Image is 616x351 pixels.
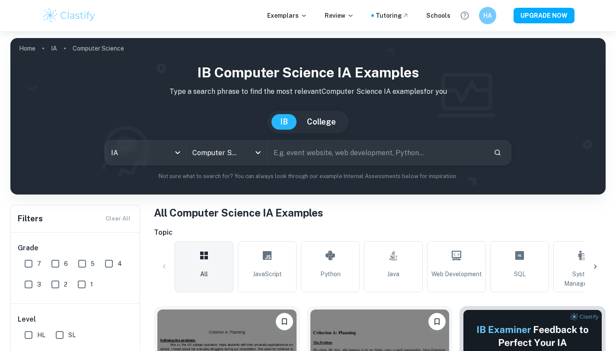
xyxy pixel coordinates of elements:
h1: IB Computer Science IA examples [17,62,599,83]
span: 2 [64,280,67,289]
p: Computer Science [73,44,124,53]
button: Open [252,147,264,159]
h6: Filters [18,213,43,225]
button: HA [479,7,496,24]
a: Tutoring [376,11,409,20]
span: SL [68,330,76,340]
button: IB [271,114,297,130]
span: 6 [64,259,68,268]
span: Web Development [431,269,482,279]
button: Bookmark [428,313,446,330]
button: Bookmark [276,313,293,330]
span: 1 [90,280,93,289]
img: profile cover [10,38,606,195]
span: All [200,269,208,279]
a: Home [19,42,35,54]
span: HL [37,330,45,340]
p: Review [325,11,354,20]
h6: HA [482,11,492,20]
button: UPGRADE NOW [514,8,575,23]
span: JavaScript [253,269,282,279]
span: 5 [91,259,95,268]
p: Type a search phrase to find the most relevant Computer Science IA examples for you [17,86,599,97]
a: IA [51,42,57,54]
span: Java [387,269,399,279]
a: Schools [426,11,450,20]
span: SQL [514,269,526,279]
h6: Grade [18,243,134,253]
button: Search [490,145,505,160]
h6: Level [18,314,134,325]
input: E.g. event website, web development, Python... [268,140,487,165]
span: 7 [37,259,41,268]
h1: All Computer Science IA Examples [154,205,606,220]
span: 4 [118,259,122,268]
span: Python [320,269,341,279]
div: IA [105,140,186,165]
span: 3 [37,280,41,289]
span: System Management [557,269,608,288]
button: Help and Feedback [457,8,472,23]
p: Exemplars [267,11,307,20]
h6: Topic [154,227,606,238]
img: Clastify logo [42,7,97,24]
button: College [298,114,345,130]
p: Not sure what to search for? You can always look through our example Internal Assessments below f... [17,172,599,181]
